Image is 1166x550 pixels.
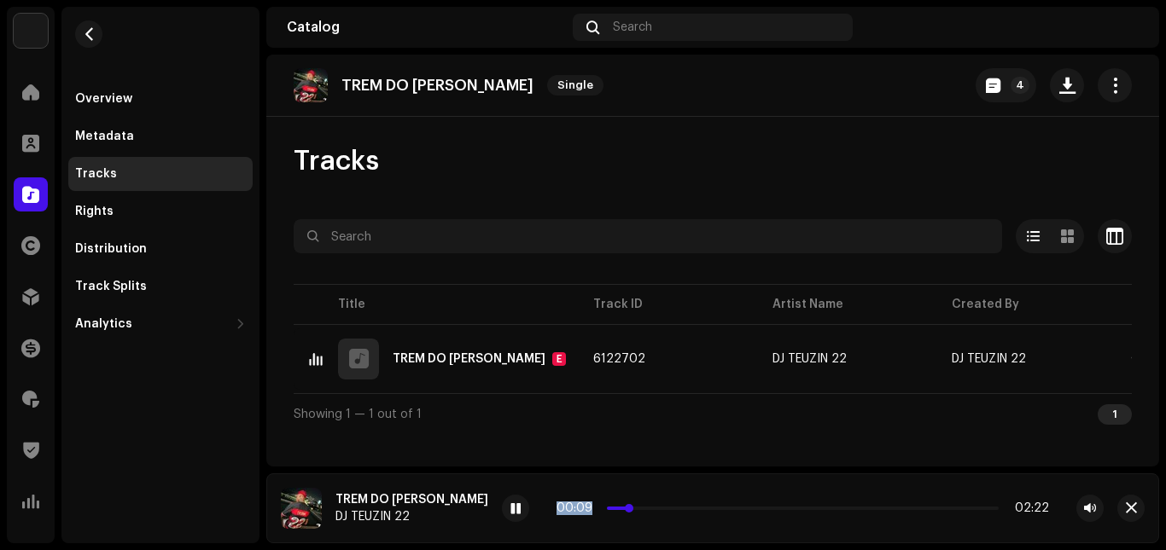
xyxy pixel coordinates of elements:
p-badge: 4 [1011,77,1029,94]
re-m-nav-item: Metadata [68,119,253,153]
div: Catalog [287,20,566,34]
img: ad6d0546-82da-4c28-a971-961b95457a60 [294,68,328,102]
div: E [552,352,566,366]
div: 1 [1098,404,1132,425]
img: 7b092bcd-1f7b-44aa-9736-f4bc5021b2f1 [1111,14,1139,41]
div: Analytics [75,317,132,331]
re-m-nav-item: Track Splits [68,269,253,304]
div: TREM DO ÓDIO ORUAM [393,353,545,365]
span: 6122702 [593,353,645,365]
span: Tracks [294,144,379,178]
div: 02:22 [1006,501,1049,515]
re-m-nav-item: Distribution [68,232,253,266]
span: Search [613,20,652,34]
span: Showing 1 — 1 out of 1 [294,408,422,420]
div: DJ TEUZIN 22 [772,353,847,365]
button: 4 [976,68,1036,102]
span: Single [547,75,603,96]
div: Overview [75,92,132,106]
re-m-nav-item: Rights [68,194,253,229]
div: Rights [75,205,114,218]
img: equalizer-dark.gif [305,348,327,370]
div: Metadata [75,130,134,143]
div: 00:09 [557,501,600,515]
input: Search [294,219,1002,253]
div: Distribution [75,242,147,256]
span: DJ TEUZIN 22 [772,353,924,365]
div: TREM DO [PERSON_NAME] [335,493,488,507]
img: ad6d0546-82da-4c28-a971-961b95457a60 [281,488,322,529]
div: Track Splits [75,280,147,293]
div: Tracks [75,167,117,181]
re-m-nav-item: Overview [68,82,253,116]
re-m-nav-item: Tracks [68,157,253,191]
p: TREM DO [PERSON_NAME] [341,77,533,95]
re-m-nav-dropdown: Analytics [68,307,253,341]
span: DJ TEUZIN 22 [952,353,1026,365]
img: 71bf27a5-dd94-4d93-852c-61362381b7db [14,14,48,48]
div: DJ TEUZIN 22 [335,510,488,524]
